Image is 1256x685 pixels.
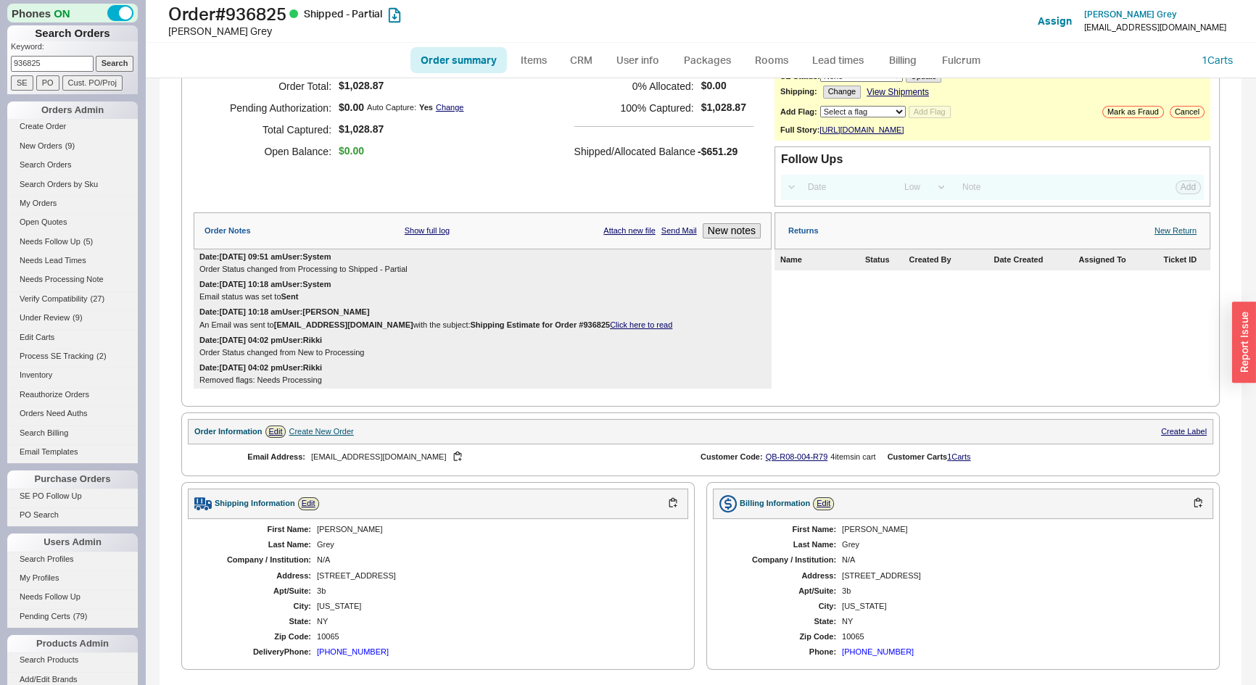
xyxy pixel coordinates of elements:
a: Inventory [7,368,138,383]
div: Grey [842,540,1199,549]
b: Sent [281,292,299,301]
a: Show full log [405,226,450,236]
a: [URL][DOMAIN_NAME] [819,125,904,135]
a: Orders Need Auths [7,406,138,421]
a: Search Profiles [7,552,138,567]
a: My Profiles [7,570,138,586]
a: CRM [560,47,603,73]
a: Lead times [801,47,875,73]
div: Date: [DATE] 04:02 pm User: Rikki [199,336,322,345]
div: Create New Order [289,427,353,436]
div: Last Name: [727,540,836,549]
button: New notes [703,223,761,238]
div: Company / Institution: [727,555,836,565]
span: [PERSON_NAME] Grey [1084,9,1177,20]
div: NY [842,617,1199,626]
div: Full Story: [780,125,819,135]
div: 10065 [842,632,1199,642]
span: ( 2 ) [96,352,106,360]
a: Rooms [744,47,798,73]
div: Status [865,255,906,265]
div: Order Status changed from New to Processing [199,348,766,357]
a: Search Orders by Sku [7,177,138,192]
div: Purchase Orders [7,470,138,488]
input: Cust. PO/Proj [62,75,123,91]
div: 3b [842,586,1199,596]
span: ( 27 ) [91,294,105,303]
div: [US_STATE] [842,602,1199,611]
a: New Return [1154,226,1197,236]
a: View Shipments [867,87,929,97]
div: Address: [727,571,836,581]
input: Date [800,178,893,197]
a: Attach new file [603,226,656,236]
span: Mark as Fraud [1107,107,1159,117]
a: Order summary [410,47,507,73]
b: [EMAIL_ADDRESS][DOMAIN_NAME] [274,320,413,329]
p: Keyword: [11,41,138,56]
div: Auto Capture: [367,103,416,112]
span: $0.00 [701,80,746,92]
div: [PERSON_NAME] [317,525,674,534]
a: Under Review(9) [7,310,138,325]
a: PO Search [7,507,138,523]
a: Verify Compatibility(27) [7,291,138,307]
div: Date: [DATE] 04:02 pm User: Rikki [199,363,322,373]
div: Email Address: [211,452,305,462]
span: Add [1181,182,1196,192]
div: State: [727,617,836,626]
span: Needs Follow Up [20,237,80,246]
div: Users Admin [7,534,138,551]
div: [US_STATE] [317,602,674,611]
a: Needs Processing Note [7,272,138,287]
div: [STREET_ADDRESS] [842,571,1199,581]
div: Address: [202,571,311,581]
a: Search Products [7,652,138,668]
div: Phone: [727,647,836,657]
a: Needs Follow Up [7,589,138,605]
a: Process SE Tracking(2) [7,349,138,364]
div: N/A [317,555,674,565]
div: State: [202,617,311,626]
span: Cancel [1175,107,1199,117]
b: Shipping Estimate for Order #936825 [470,320,610,329]
div: [EMAIL_ADDRESS][DOMAIN_NAME] [1084,22,1226,33]
div: Zip Code: [202,632,311,642]
div: NY [317,617,674,626]
div: Date Created [993,255,1075,265]
div: Billing Information [740,499,810,508]
a: Edit [298,497,319,510]
div: Shipping Information [215,499,295,508]
div: 10065 [317,632,674,642]
a: Edit [265,425,286,438]
span: ( 79 ) [73,612,88,620]
a: Search Billing [7,425,138,441]
div: Created By [909,255,991,265]
div: City: [727,602,836,611]
h5: 100 % Captured: [574,97,694,119]
a: 1Carts [947,452,970,461]
span: $1,028.87 [339,80,463,92]
a: My Orders [7,196,138,211]
h5: Order Total: [212,75,331,97]
a: QB-R08-004-R79 [766,452,828,461]
a: Open Quotes [7,215,138,230]
a: Send Mail [661,226,697,236]
button: Cancel [1170,106,1205,118]
span: $0.00 [339,145,364,157]
div: An Email was sent to with the subject: [199,320,766,330]
div: Follow Ups [781,153,843,166]
div: Date: [DATE] 10:18 am User: System [199,280,331,289]
input: SE [11,75,33,91]
a: Edit [813,497,834,510]
div: [EMAIL_ADDRESS][DOMAIN_NAME] [311,450,677,464]
a: Needs Follow Up(5) [7,234,138,249]
div: Last Name: [202,540,311,549]
div: Email status was set to [199,292,766,302]
b: Add Flag: [780,107,817,116]
div: Order Notes [204,226,251,236]
a: User info [606,47,670,73]
a: SE PO Follow Up [7,489,138,504]
div: [PERSON_NAME] [842,525,1199,534]
a: Billing [877,47,928,73]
